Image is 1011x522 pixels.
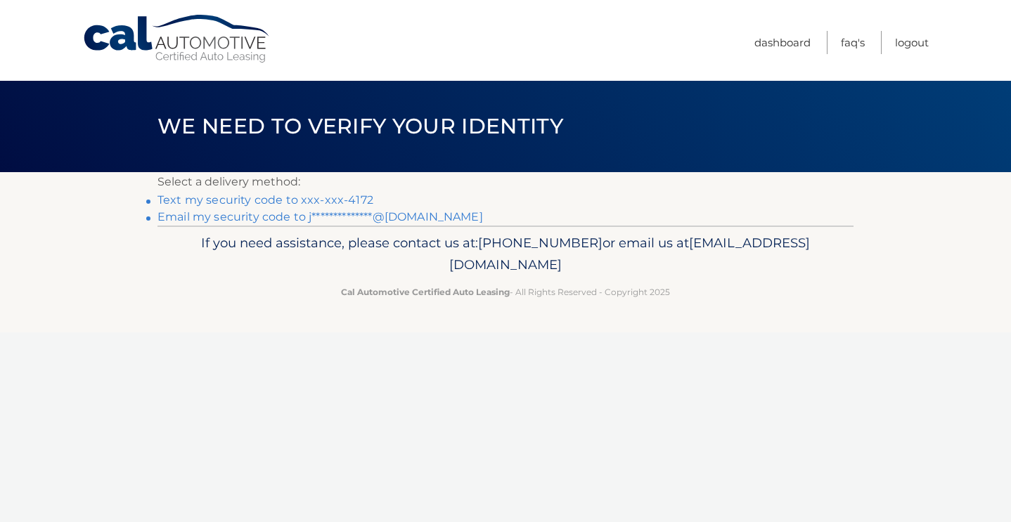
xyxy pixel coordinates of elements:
[841,31,865,54] a: FAQ's
[754,31,811,54] a: Dashboard
[157,193,373,207] a: Text my security code to xxx-xxx-4172
[167,285,844,299] p: - All Rights Reserved - Copyright 2025
[167,232,844,277] p: If you need assistance, please contact us at: or email us at
[82,14,272,64] a: Cal Automotive
[895,31,929,54] a: Logout
[157,172,854,192] p: Select a delivery method:
[157,113,563,139] span: We need to verify your identity
[478,235,603,251] span: [PHONE_NUMBER]
[341,287,510,297] strong: Cal Automotive Certified Auto Leasing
